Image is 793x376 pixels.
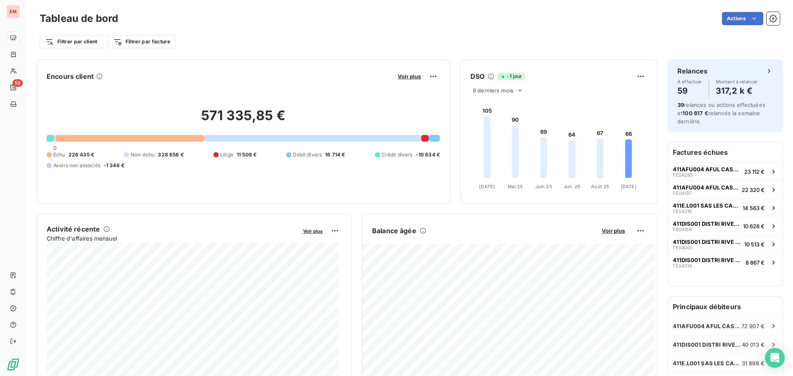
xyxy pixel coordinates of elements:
tspan: Mai 25 [508,184,523,189]
h4: 317,2 k € [716,84,758,97]
tspan: [DATE] [479,184,495,189]
span: 39 [677,102,684,108]
span: relances ou actions effectuées et relancés la semaine dernière. [677,102,765,125]
button: 411AFU004 AFUL CASABONAFE0413722 320 € [668,180,783,199]
tspan: Août 25 [591,184,609,189]
span: 10 513 € [744,241,765,248]
span: -10 634 € [416,151,440,158]
span: 14 563 € [743,205,765,211]
span: 40 013 € [742,341,765,348]
span: 411DIS001 DISTRI RIVE GAUCHE [673,239,741,245]
span: 59 [12,79,23,87]
button: 411DIS001 DISTRI RIVE GAUCHEFE0415610 628 € [668,217,783,235]
img: Logo LeanPay [7,358,20,371]
span: Chiffre d'affaires mensuel [47,234,297,243]
h6: Principaux débiteurs [668,297,783,317]
h2: 571 335,85 € [47,107,440,132]
span: 328 658 € [158,151,183,158]
h6: Balance âgée [372,226,416,236]
span: 10 628 € [743,223,765,229]
span: 411E.L001 SAS LES CASERNES DISTRIBUTION/[DOMAIN_NAME] LES CASERNES [673,360,742,367]
span: FE04316 [673,209,692,214]
span: 8 867 € [746,259,765,266]
h6: Relances [677,66,708,76]
span: Voir plus [303,228,323,234]
h3: Tableau de bord [40,11,118,26]
span: 411E.L001 SAS LES CASERNES DISTRIBUTION/[DOMAIN_NAME] LES CASERNES [673,202,739,209]
span: -1 jour [498,73,525,80]
span: Litige [220,151,233,158]
button: 411E.L001 SAS LES CASERNES DISTRIBUTION/[DOMAIN_NAME] LES CASERNESFE0431614 563 € [668,199,783,217]
button: Filtrer par facture [108,35,176,48]
span: 411DIS001 DISTRI RIVE GAUCHE [673,257,742,263]
span: 100 817 € [682,110,708,116]
span: Voir plus [398,73,421,80]
span: 31 898 € [742,360,765,367]
button: Voir plus [599,227,627,234]
div: Open Intercom Messenger [765,348,785,368]
span: 411AFU004 AFUL CASABONA [673,323,741,329]
tspan: [DATE] [621,184,636,189]
span: 6 derniers mois [473,87,513,94]
span: 72 907 € [741,323,765,329]
button: Voir plus [395,73,423,80]
span: Voir plus [602,227,625,234]
span: -1 346 € [104,162,124,169]
span: 23 112 € [744,168,765,175]
span: FE04295 [673,173,693,177]
tspan: Juin 25 [535,184,552,189]
button: Voir plus [301,227,325,234]
tspan: Juil. 25 [564,184,580,189]
span: 226 435 € [69,151,94,158]
span: Avoirs non associés [53,162,100,169]
button: 411DIS001 DISTRI RIVE GAUCHEFE0400110 513 € [668,235,783,253]
div: EM [7,5,20,18]
h6: Activité récente [47,224,100,234]
span: À effectuer [677,79,702,84]
span: 411DIS001 DISTRI RIVE GAUCHE [673,341,742,348]
button: 411AFU004 AFUL CASABONAFE0429523 112 € [668,162,783,180]
h6: DSO [470,71,484,81]
span: FE04156 [673,227,692,232]
span: Échu [53,151,65,158]
span: 16 714 € [325,151,345,158]
button: Filtrer par client [40,35,103,48]
h4: 59 [677,84,702,97]
span: Non-échu [131,151,154,158]
span: 22 320 € [742,187,765,193]
button: 411DIS001 DISTRI RIVE GAUCHEFE043148 867 € [668,253,783,271]
span: 411AFU004 AFUL CASABONA [673,166,741,173]
span: 411AFU004 AFUL CASABONA [673,184,738,191]
span: FE04001 [673,245,692,250]
span: 411DIS001 DISTRI RIVE GAUCHE [673,220,740,227]
h6: Encours client [47,71,94,81]
span: 11 509 € [237,151,256,158]
span: Montant à relancer [716,79,758,84]
span: 0 [53,144,57,151]
span: Débit divers [293,151,322,158]
span: Crédit divers [382,151,413,158]
span: FE04137 [673,191,691,196]
h6: Factures échues [668,142,783,162]
button: Actions [722,12,763,25]
span: FE04314 [673,263,692,268]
